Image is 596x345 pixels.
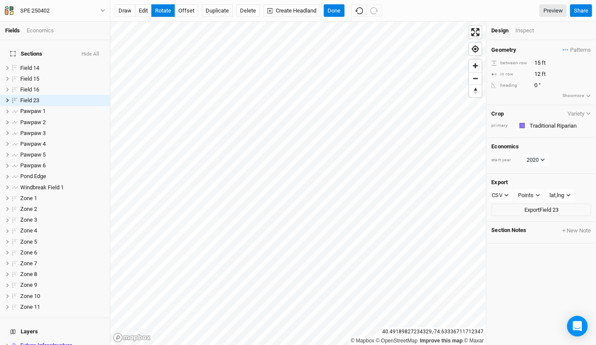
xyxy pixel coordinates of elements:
div: Zone 2 [20,206,105,213]
a: Preview [539,4,566,17]
h4: Geometry [491,47,516,53]
span: Pond Edge [20,173,46,179]
span: Zone 8 [20,271,37,277]
button: Patterns [562,45,591,55]
span: Zone 4 [20,227,37,234]
a: Fields [5,27,20,34]
span: Zone 11 [20,304,40,310]
div: Pond Edge [20,173,105,180]
button: Undo (^z) [351,4,367,17]
div: Design [491,27,508,34]
span: Pawpaw 2 [20,119,46,125]
span: Zone 2 [20,206,37,212]
div: primary [491,122,513,129]
button: Hide All [81,51,100,57]
div: Field 15 [20,75,105,82]
button: Zoom out [469,72,481,85]
div: Zone 11 [20,304,105,310]
div: between row [491,60,529,66]
div: Pawpaw 6 [20,162,105,169]
div: SPE 250402 [20,6,50,15]
button: edit [135,4,152,17]
a: Mapbox logo [113,332,151,342]
div: Pawpaw 5 [20,151,105,158]
div: Field 23 [20,97,105,104]
div: Zone 4 [20,227,105,234]
button: draw [115,4,135,17]
span: Zone 10 [20,293,40,299]
div: Zone 9 [20,282,105,289]
div: Open Intercom Messenger [567,316,587,336]
div: Field 14 [20,65,105,72]
button: Reset bearing to north [469,85,481,97]
div: Zone 7 [20,260,105,267]
input: Traditional Riparian [527,120,591,131]
span: Section Notes [491,227,526,235]
button: Find my location [469,43,481,55]
span: Windbreak Field 1 [20,184,64,191]
h4: Crop [491,110,503,117]
button: 2020 [522,154,549,166]
button: + New Note [562,227,591,235]
span: Zone 1 [20,195,37,201]
button: Duplicate [202,4,233,17]
span: Pawpaw 1 [20,108,46,114]
button: Share [570,4,592,17]
button: Delete [236,4,260,17]
button: CSV [488,189,512,202]
h4: Economics [491,143,591,150]
span: Zone 3 [20,216,37,223]
div: Pawpaw 2 [20,119,105,126]
div: Zone 6 [20,249,105,256]
div: Economics [27,27,54,34]
div: Pawpaw 3 [20,130,105,137]
button: ExportField 23 [491,204,591,216]
span: Pawpaw 5 [20,151,46,158]
div: Inspect [515,27,546,34]
a: Mapbox [350,338,374,344]
span: Zone 5 [20,238,37,245]
span: Pawpaw 4 [20,141,46,147]
div: Zone 10 [20,293,105,300]
div: heading [491,82,529,89]
div: 40.49189827234329 , -74.63336711712347 [380,327,486,336]
span: Zone 6 [20,249,37,256]
button: Showmore [562,92,591,100]
canvas: Map [110,22,485,345]
button: Create Headland [263,4,320,17]
span: Field 16 [20,86,39,93]
button: Redo (^Z) [366,4,382,17]
button: offset [175,4,198,17]
div: Windbreak Field 1 [20,184,105,191]
div: Pawpaw 1 [20,108,105,115]
button: rotate [151,4,175,17]
span: Patterns [562,46,590,54]
span: Field 14 [20,65,39,71]
span: Zone 7 [20,260,37,267]
a: OpenStreetMap [376,338,418,344]
div: in row [491,71,529,78]
div: Zone 1 [20,195,105,202]
h4: Export [491,179,591,186]
button: SPE 250402 [4,6,106,16]
div: Zone 5 [20,238,105,245]
button: lat,lng [546,189,574,202]
button: Done [324,4,344,17]
button: Zoom in [469,60,481,72]
span: Reset bearing to north [469,85,481,97]
span: Pawpaw 3 [20,130,46,136]
div: CSV [492,191,502,200]
span: Zone 9 [20,282,37,288]
button: Variety [567,110,591,117]
div: Points [518,191,534,200]
button: Enter fullscreen [469,26,481,38]
div: Zone 3 [20,216,105,223]
div: Field 16 [20,86,105,93]
button: Points [514,189,544,202]
span: Pawpaw 6 [20,162,46,169]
